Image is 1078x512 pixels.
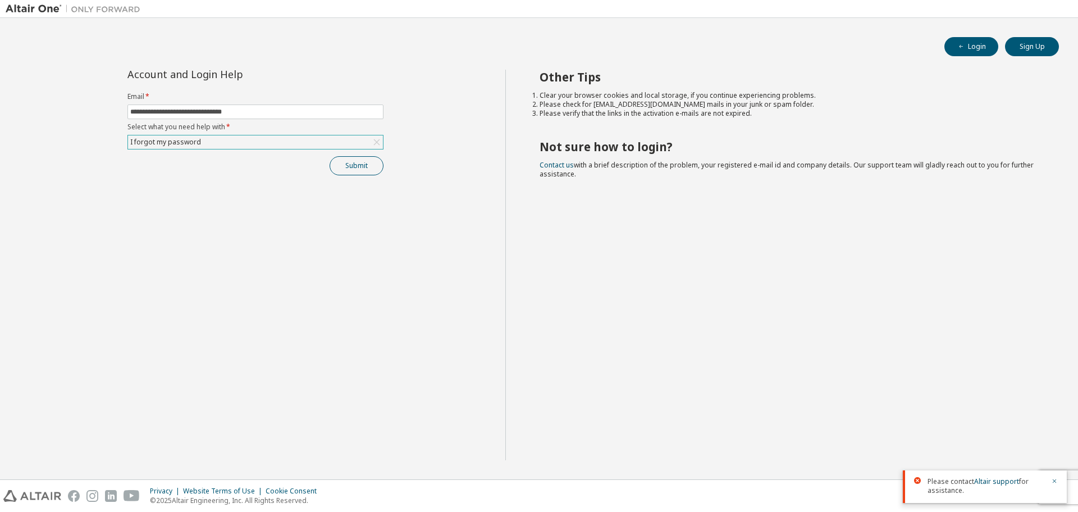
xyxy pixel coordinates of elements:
p: © 2025 Altair Engineering, Inc. All Rights Reserved. [150,496,323,505]
img: instagram.svg [86,490,98,502]
li: Clear your browser cookies and local storage, if you continue experiencing problems. [540,91,1039,100]
div: I forgot my password [128,135,383,149]
div: Privacy [150,487,183,496]
label: Email [127,92,383,101]
button: Submit [330,156,383,175]
img: youtube.svg [124,490,140,502]
h2: Not sure how to login? [540,139,1039,154]
div: Cookie Consent [266,487,323,496]
div: I forgot my password [129,136,203,148]
span: with a brief description of the problem, your registered e-mail id and company details. Our suppo... [540,160,1034,179]
li: Please verify that the links in the activation e-mails are not expired. [540,109,1039,118]
button: Sign Up [1005,37,1059,56]
h2: Other Tips [540,70,1039,84]
img: facebook.svg [68,490,80,502]
a: Altair support [974,477,1019,486]
div: Account and Login Help [127,70,332,79]
div: Website Terms of Use [183,487,266,496]
a: Contact us [540,160,574,170]
img: linkedin.svg [105,490,117,502]
li: Please check for [EMAIL_ADDRESS][DOMAIN_NAME] mails in your junk or spam folder. [540,100,1039,109]
button: Login [944,37,998,56]
img: altair_logo.svg [3,490,61,502]
label: Select what you need help with [127,123,383,132]
span: Please contact for assistance. [928,477,1044,495]
img: Altair One [6,3,146,15]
